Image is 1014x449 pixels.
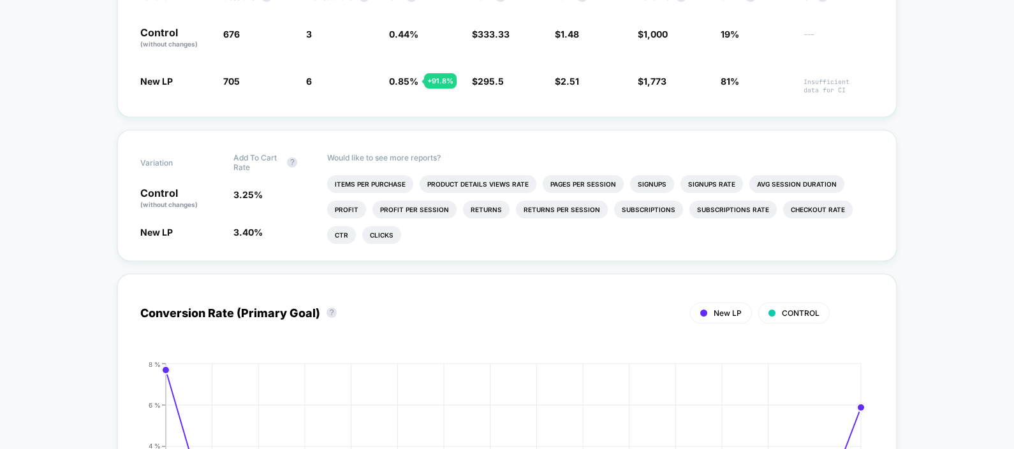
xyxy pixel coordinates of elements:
[680,175,743,193] li: Signups Rate
[140,153,210,172] span: Variation
[223,29,240,39] span: 676
[140,27,210,49] p: Control
[804,31,874,49] span: ---
[783,201,853,218] li: Checkout Rate
[223,76,240,87] span: 705
[327,201,366,218] li: Profit
[140,188,221,210] p: Control
[749,175,844,193] li: Avg Session Duration
[372,201,457,218] li: Profit Per Session
[721,29,739,39] span: 19%
[630,175,674,193] li: Signups
[478,76,504,87] span: 295.5
[233,227,263,238] span: 3.40 %
[149,401,161,409] tspan: 6 %
[424,73,457,89] div: + 91.8 %
[643,29,668,39] span: 1,000
[516,201,608,218] li: Returns Per Session
[472,76,504,87] span: $
[478,29,510,39] span: 333.33
[561,76,579,87] span: 2.51
[472,29,510,39] span: $
[327,175,413,193] li: Items Per Purchase
[643,76,666,87] span: 1,773
[689,201,777,218] li: Subscriptions Rate
[561,29,579,39] span: 1.48
[420,175,536,193] li: Product Details Views Rate
[638,29,668,39] span: $
[614,201,683,218] li: Subscriptions
[140,40,198,48] span: (without changes)
[140,201,198,208] span: (without changes)
[782,308,819,318] span: CONTROL
[389,76,418,87] span: 0.85 %
[721,76,739,87] span: 81%
[140,76,173,87] span: New LP
[149,360,161,368] tspan: 8 %
[140,227,173,238] span: New LP
[543,175,624,193] li: Pages Per Session
[463,201,510,218] li: Returns
[327,153,874,162] p: Would like to see more reports?
[233,153,281,172] span: Add To Cart Rate
[714,308,742,318] span: New LP
[389,29,418,39] span: 0.44 %
[327,308,337,318] button: ?
[638,76,666,87] span: $
[233,189,263,200] span: 3.25 %
[555,29,579,39] span: $
[804,78,874,94] span: Insufficient data for CI
[287,157,297,167] button: ?
[327,226,356,244] li: Ctr
[306,29,312,39] span: 3
[306,76,312,87] span: 6
[555,76,579,87] span: $
[362,226,401,244] li: Clicks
